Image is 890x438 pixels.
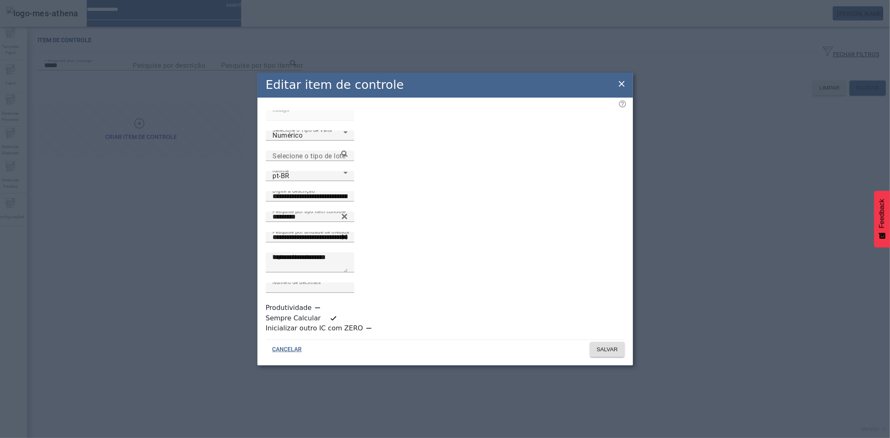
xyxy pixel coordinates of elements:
[272,107,289,113] mat-label: Código
[874,191,890,247] button: Feedback - Mostrar pesquisa
[272,188,315,194] mat-label: Digite a descrição
[272,151,348,161] input: Number
[272,345,302,354] span: CANCELAR
[266,303,313,313] label: Produtividade
[272,279,321,285] mat-label: Número de decimais
[272,131,303,139] span: Numérico
[272,254,311,260] mat-label: Digite a fórmula
[266,323,365,333] label: Inicializar outro IC com ZERO
[272,152,345,160] mat-label: Selecione o tipo de lote
[272,232,348,242] input: Number
[272,212,348,222] input: Number
[590,342,625,357] button: SALVAR
[878,199,886,228] span: Feedback
[272,229,349,234] mat-label: Pesquise por unidade de medida
[272,208,345,214] mat-label: Pesquise por tipo item controle
[266,76,404,94] h2: Editar item de controle
[266,342,309,357] button: CANCELAR
[272,172,290,180] span: pt-BR
[266,313,323,323] label: Sempre Calcular
[597,345,618,354] span: SALVAR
